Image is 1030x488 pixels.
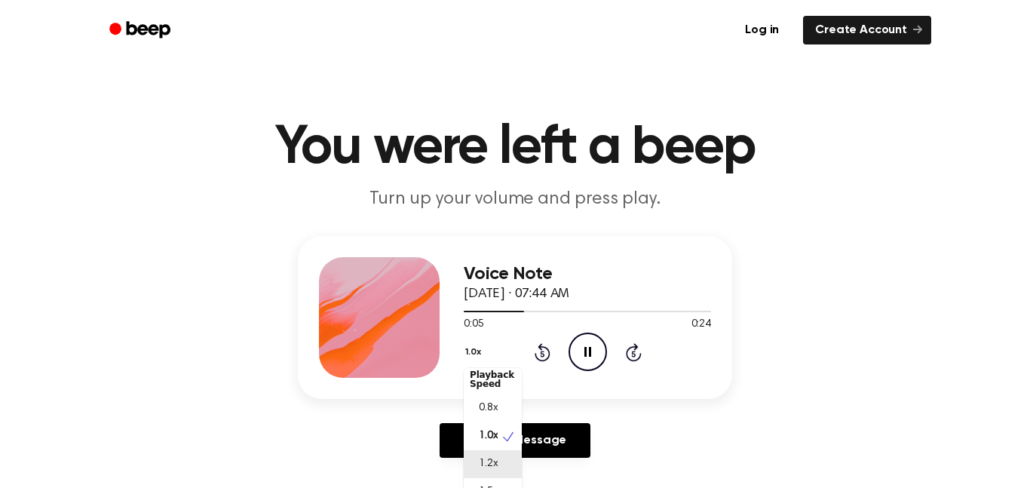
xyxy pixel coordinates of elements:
div: Playback Speed [464,364,522,394]
button: 1.0x [464,339,486,365]
span: 0.8x [479,401,498,416]
span: 1.2x [479,456,498,472]
span: 1.0x [479,428,498,444]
